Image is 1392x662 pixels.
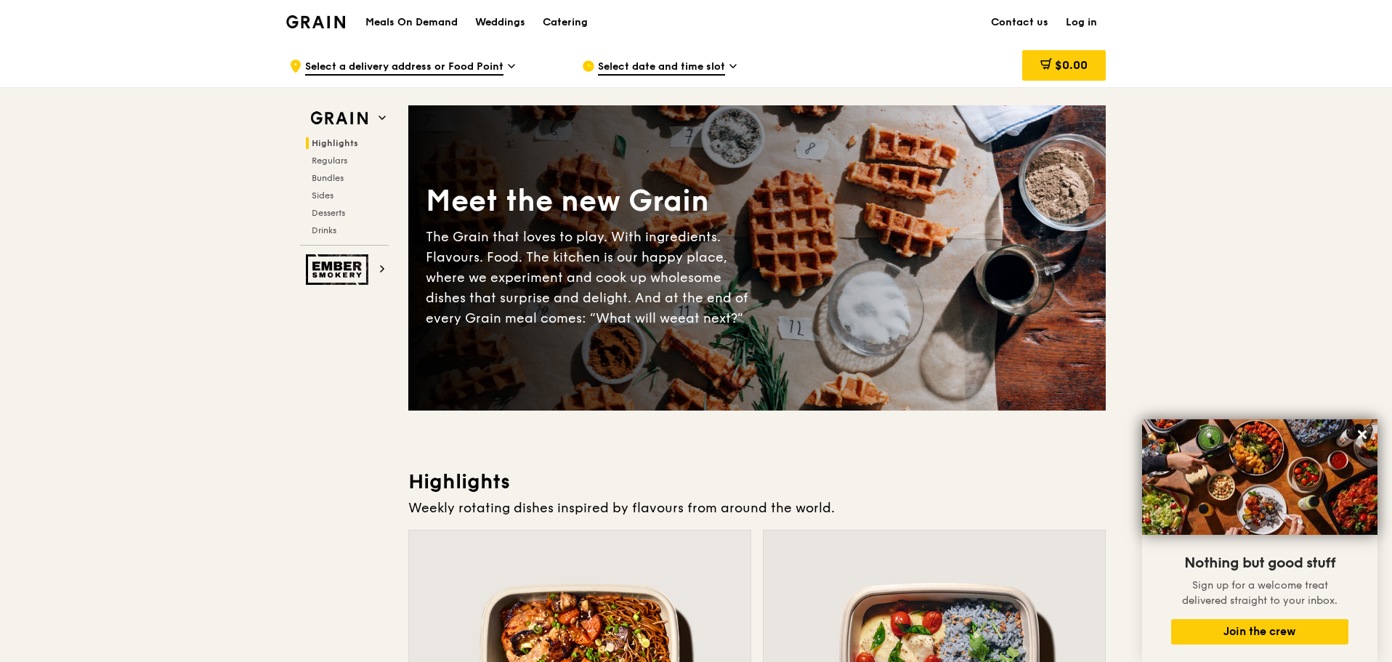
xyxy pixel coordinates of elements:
span: Drinks [312,225,336,235]
div: Meet the new Grain [426,182,757,221]
img: Ember Smokery web logo [306,254,373,285]
div: Weekly rotating dishes inspired by flavours from around the world. [408,498,1106,518]
button: Close [1351,423,1374,446]
span: eat next?” [678,310,743,326]
span: Regulars [312,156,347,166]
div: Catering [543,1,588,44]
span: Select a delivery address or Food Point [305,60,503,76]
img: Grain web logo [306,105,373,132]
img: DSC07876-Edit02-Large.jpeg [1142,419,1377,535]
div: Weddings [475,1,525,44]
a: Catering [534,1,596,44]
span: Bundles [312,173,344,183]
h1: Meals On Demand [365,15,458,30]
button: Join the crew [1171,619,1348,645]
div: The Grain that loves to play. With ingredients. Flavours. Food. The kitchen is our happy place, w... [426,227,757,328]
a: Log in [1057,1,1106,44]
span: Sign up for a welcome treat delivered straight to your inbox. [1182,579,1338,607]
span: Highlights [312,138,358,148]
h3: Highlights [408,469,1106,495]
img: Grain [286,15,345,28]
a: Weddings [466,1,534,44]
span: Select date and time slot [598,60,725,76]
span: $0.00 [1055,58,1088,72]
a: Contact us [982,1,1057,44]
span: Desserts [312,208,345,218]
span: Sides [312,190,333,201]
span: Nothing but good stuff [1184,554,1335,572]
